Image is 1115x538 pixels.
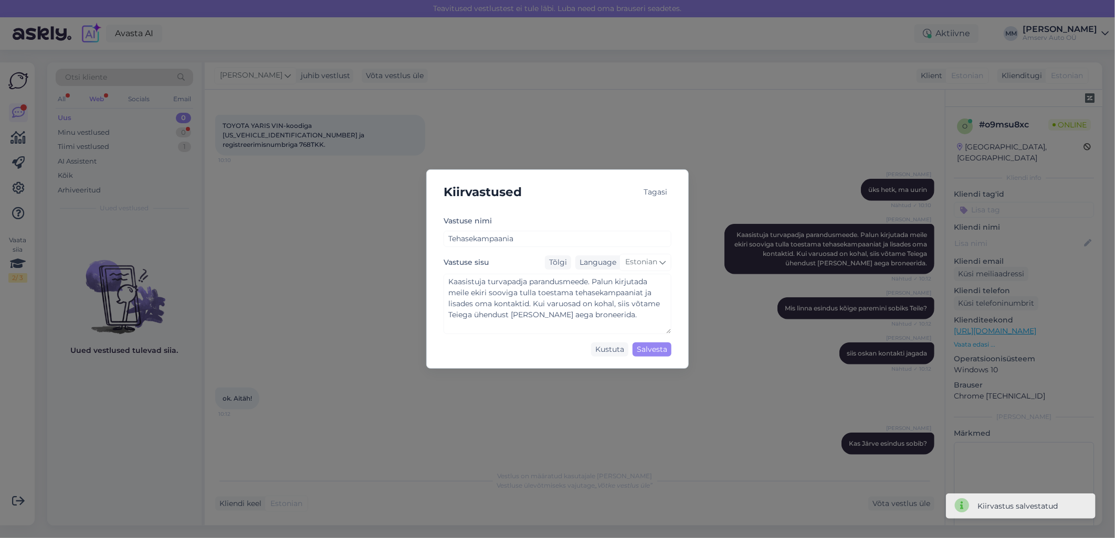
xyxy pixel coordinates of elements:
label: Vastuse sisu [444,257,489,268]
div: Tagasi [639,185,671,199]
div: Kustuta [591,342,628,357]
span: Estonian [625,256,657,268]
div: Language [575,257,616,268]
div: Tõlgi [545,255,571,270]
input: Lisa vastuse nimi [444,231,671,247]
label: Vastuse nimi [444,216,492,227]
h5: Kiirvastused [444,182,522,202]
div: Salvesta [633,342,671,357]
textarea: Kaasistuja turvapadja parandusmeede. Palun kirjutada meile ekiri sooviga tulla toestama tehasekam... [444,274,671,334]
